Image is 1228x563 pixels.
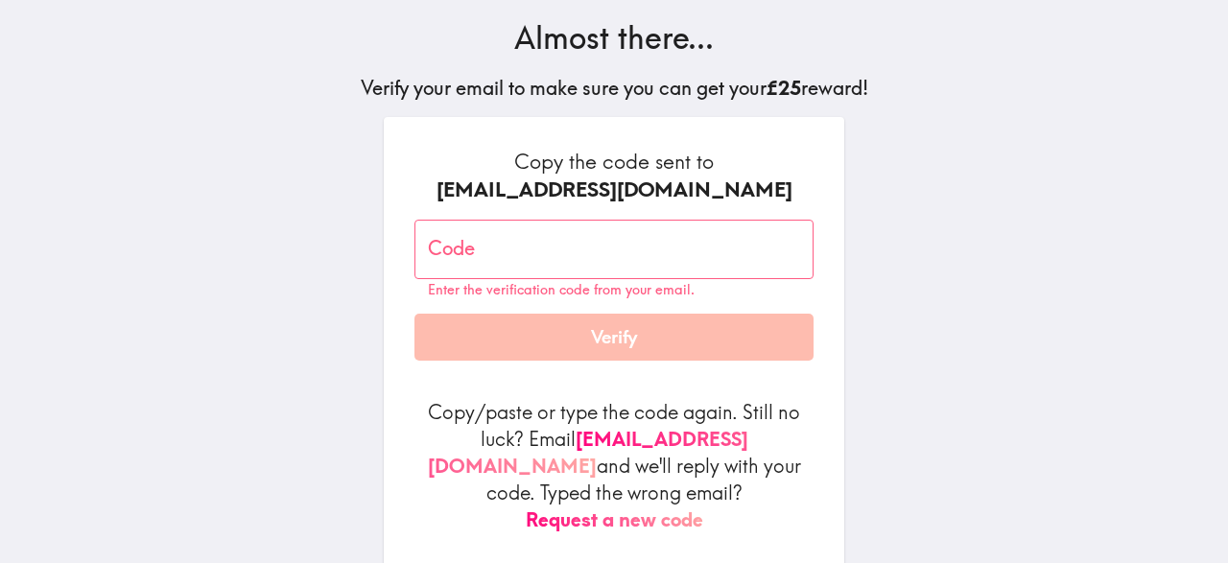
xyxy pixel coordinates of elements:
input: xxx_xxx_xxx [414,220,814,279]
h3: Almost there... [361,16,868,59]
button: Request a new code [526,506,703,533]
p: Enter the verification code from your email. [428,282,800,298]
div: [EMAIL_ADDRESS][DOMAIN_NAME] [414,176,814,204]
p: Copy/paste or type the code again. Still no luck? Email and we'll reply with your code. Typed the... [414,399,814,533]
a: [EMAIL_ADDRESS][DOMAIN_NAME] [428,427,748,478]
h6: Copy the code sent to [414,148,814,204]
h5: Verify your email to make sure you can get your reward! [361,75,868,102]
b: £25 [767,76,801,100]
button: Verify [414,314,814,362]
